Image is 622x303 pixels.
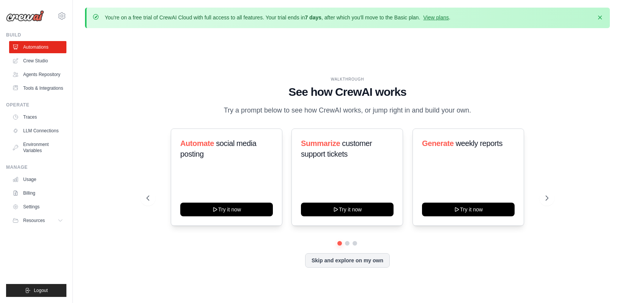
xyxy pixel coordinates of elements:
[6,10,44,22] img: Logo
[6,32,66,38] div: Build
[422,139,454,148] span: Generate
[180,139,214,148] span: Automate
[305,14,321,21] strong: 7 days
[9,55,66,67] a: Crew Studio
[105,14,450,21] p: You're on a free trial of CrewAI Cloud with full access to all features. Your trial ends in , aft...
[9,138,66,157] a: Environment Variables
[9,111,66,123] a: Traces
[180,139,257,158] span: social media posting
[301,139,340,148] span: Summarize
[9,82,66,94] a: Tools & Integrations
[301,139,372,158] span: customer support tickets
[6,102,66,108] div: Operate
[23,217,45,224] span: Resources
[9,68,66,81] a: Agents Repository
[146,76,548,82] div: WALKTHROUGH
[305,253,390,268] button: Skip and explore on my own
[6,164,66,170] div: Manage
[180,203,273,216] button: Try it now
[9,125,66,137] a: LLM Connections
[220,105,475,116] p: Try a prompt below to see how CrewAI works, or jump right in and build your own.
[455,139,502,148] span: weekly reports
[9,187,66,199] a: Billing
[9,173,66,186] a: Usage
[9,214,66,227] button: Resources
[9,201,66,213] a: Settings
[422,203,515,216] button: Try it now
[301,203,394,216] button: Try it now
[146,85,548,99] h1: See how CrewAI works
[423,14,449,21] a: View plans
[6,284,66,297] button: Logout
[9,41,66,53] a: Automations
[34,287,48,293] span: Logout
